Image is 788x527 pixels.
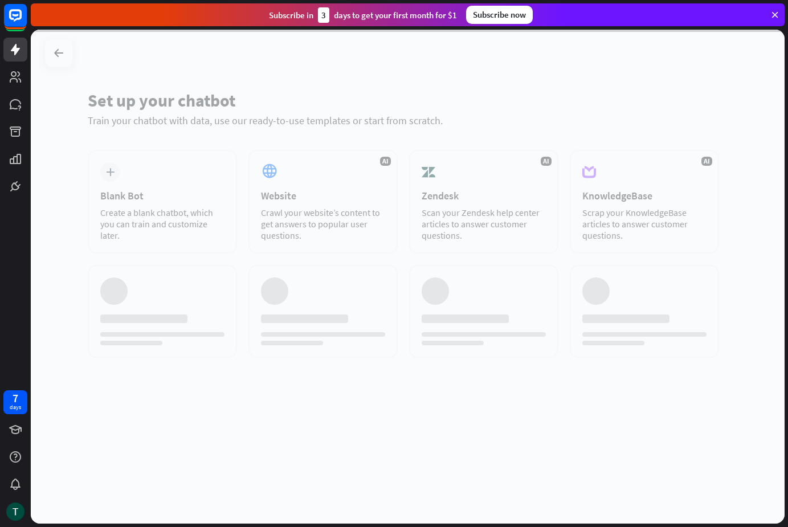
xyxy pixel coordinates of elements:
[13,393,18,403] div: 7
[3,390,27,414] a: 7 days
[466,6,533,24] div: Subscribe now
[10,403,21,411] div: days
[318,7,329,23] div: 3
[269,7,457,23] div: Subscribe in days to get your first month for $1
